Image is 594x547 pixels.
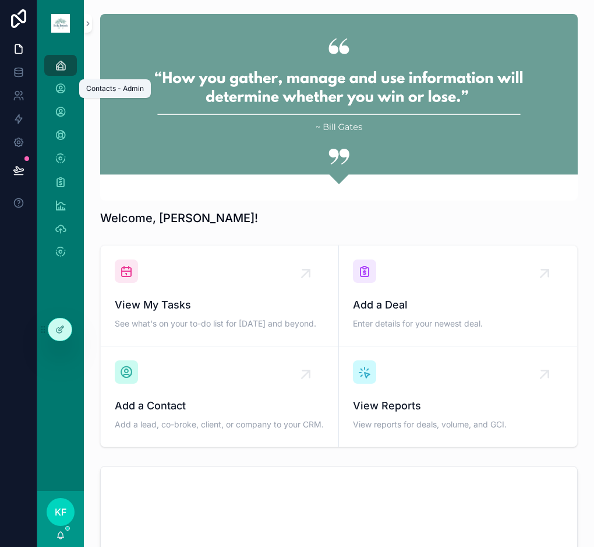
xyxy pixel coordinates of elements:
span: View reports for deals, volume, and GCI. [353,419,563,430]
a: View My TasksSee what's on your to-do list for [DATE] and beyond. [101,246,339,346]
span: Add a lead, co-broke, client, or company to your CRM. [115,419,324,430]
span: Add a Contact [115,398,324,414]
a: Add a DealEnter details for your newest deal. [339,246,577,346]
a: Add a ContactAdd a lead, co-broke, client, or company to your CRM. [101,346,339,447]
h1: Welcome, [PERSON_NAME]! [100,210,258,226]
span: Add a Deal [353,297,563,313]
span: KF [55,505,66,519]
div: scrollable content [37,47,84,278]
img: App logo [51,14,70,33]
div: Contacts - Admin [86,84,144,93]
span: View My Tasks [115,297,324,313]
span: Enter details for your newest deal. [353,318,563,329]
span: See what's on your to-do list for [DATE] and beyond. [115,318,324,329]
span: View Reports [353,398,563,414]
a: View ReportsView reports for deals, volume, and GCI. [339,346,577,447]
